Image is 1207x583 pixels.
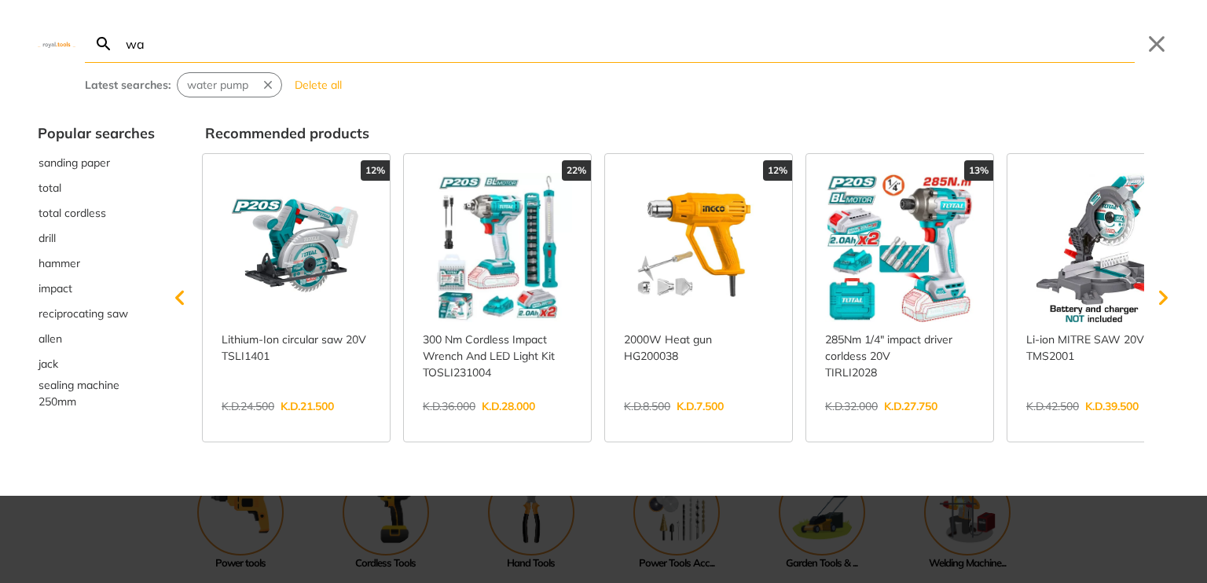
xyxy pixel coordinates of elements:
button: Select suggestion: total [38,175,155,200]
button: Select suggestion: sanding paper [38,150,155,175]
div: Suggestion: hammer [38,251,155,276]
button: Select suggestion: impact [38,276,155,301]
span: impact [39,280,72,297]
span: sealing machine 250mm [39,377,154,410]
button: Select suggestion: total cordless [38,200,155,225]
div: Latest searches: [85,77,171,93]
span: total [39,180,61,196]
button: Close [1144,31,1169,57]
img: Close [38,40,75,47]
button: Select suggestion: allen [38,326,155,351]
div: Suggestion: sanding paper [38,150,155,175]
div: Suggestion: allen [38,326,155,351]
button: Remove suggestion: water pump [258,73,281,97]
span: allen [39,331,62,347]
div: Suggestion: drill [38,225,155,251]
span: hammer [39,255,80,272]
span: water pump [187,77,248,93]
button: Select suggestion: water pump [178,73,258,97]
div: 22% [562,160,591,181]
svg: Search [94,35,113,53]
button: Select suggestion: jack [38,351,155,376]
svg: Scroll left [164,282,196,313]
svg: Scroll right [1147,282,1179,313]
span: jack [39,356,58,372]
div: 13% [964,160,993,181]
button: Select suggestion: sealing machine 250mm [38,376,155,411]
span: reciprocating saw [39,306,128,322]
div: 12% [361,160,390,181]
div: 12% [763,160,792,181]
button: Select suggestion: drill [38,225,155,251]
span: drill [39,230,56,247]
div: Suggestion: water pump [177,72,282,97]
button: Select suggestion: hammer [38,251,155,276]
div: Suggestion: jack [38,351,155,376]
button: Select suggestion: reciprocating saw [38,301,155,326]
button: Delete all [288,72,348,97]
div: Suggestion: impact [38,276,155,301]
div: Suggestion: sealing machine 250mm [38,376,155,411]
span: sanding paper [39,155,110,171]
svg: Remove suggestion: water pump [261,78,275,92]
div: Recommended products [205,123,1169,144]
div: Suggestion: total cordless [38,200,155,225]
div: Suggestion: total [38,175,155,200]
span: total cordless [39,205,106,222]
input: Search… [123,25,1135,62]
div: Popular searches [38,123,155,144]
div: Suggestion: reciprocating saw [38,301,155,326]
